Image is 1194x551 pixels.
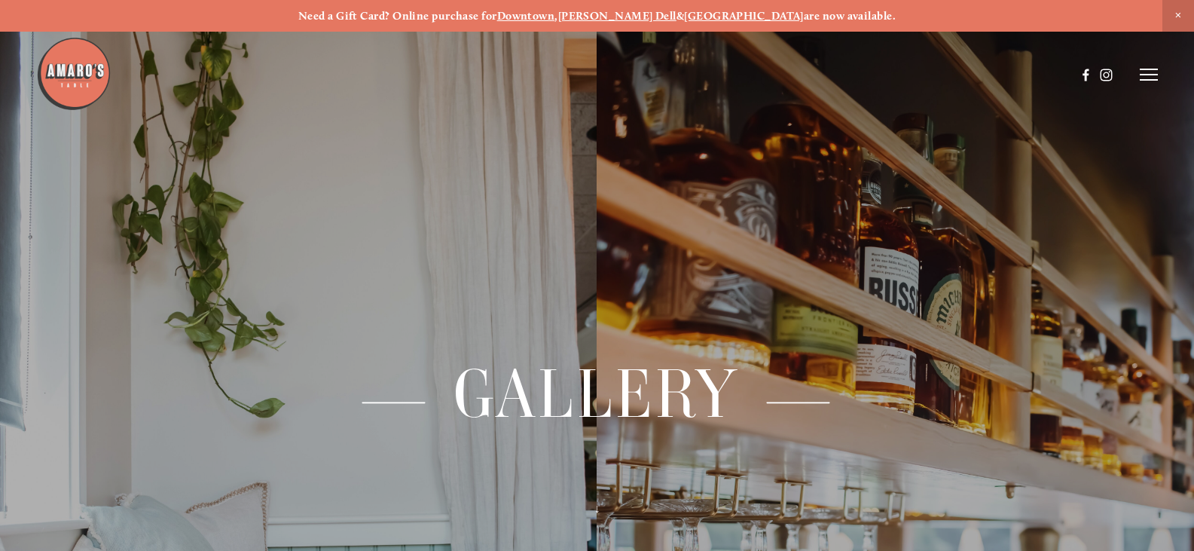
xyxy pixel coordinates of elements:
[558,9,676,23] a: [PERSON_NAME] Dell
[179,501,1015,517] p: ↓
[804,9,896,23] strong: are now available.
[36,36,111,112] img: Amaro's Table
[684,9,804,23] a: [GEOGRAPHIC_DATA]
[298,9,497,23] strong: Need a Gift Card? Online purchase for
[676,9,684,23] strong: &
[497,9,555,23] a: Downtown
[357,351,837,437] span: — Gallery —
[554,9,557,23] strong: ,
